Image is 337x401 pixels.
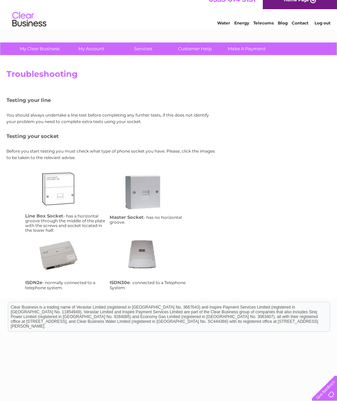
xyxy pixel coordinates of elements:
[108,168,192,234] td: - has no horizontal groove.
[123,172,177,227] a: ms
[12,42,68,55] a: My Clear Business
[219,42,275,55] a: Make A Payment
[6,148,218,161] p: Before you start testing you must check what type of phone socket you have. Please, click the ima...
[315,29,331,34] a: Log out
[110,280,130,285] h4: ISDN30e
[278,29,288,34] a: Blog
[217,29,230,34] a: Water
[38,169,93,224] a: lbs
[6,69,331,82] h2: Troubleshooting
[123,236,177,290] a: isdn30e
[115,42,171,55] a: Services
[25,213,63,219] h4: Line Box Socket
[23,168,108,234] td: - has a horizontal groove through the middle of the plate with the screws and socket located in t...
[25,280,42,285] h4: ISDN2e
[6,133,218,139] h5: Testing your socket
[110,214,144,220] h4: Master Socket
[8,4,330,33] div: Clear Business is a trading name of Verastar Limited (registered in [GEOGRAPHIC_DATA] No. 3667643...
[38,236,93,290] a: isdn2e
[12,18,47,38] img: logo.png
[6,97,218,103] h5: Testing your line
[23,234,108,292] td: - normally connected to a telephone system.
[6,112,218,125] p: You should always undertake a line test before completing any further tests, if this does not ide...
[63,42,119,55] a: My Account
[209,3,256,12] a: 0333 014 3131
[253,29,274,34] a: Telecoms
[108,234,192,292] td: - connected to a Telephone System.
[167,42,223,55] a: Customer Help
[234,29,249,34] a: Energy
[292,29,308,34] a: Contact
